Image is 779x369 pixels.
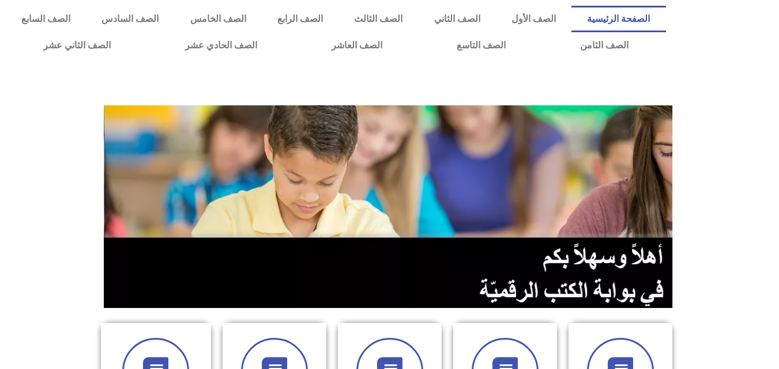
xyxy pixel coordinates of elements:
[262,6,338,32] a: الصف الرابع
[175,6,262,32] a: الصف الخامس
[419,32,543,59] a: الصف التاسع
[294,32,419,59] a: الصف العاشر
[338,6,418,32] a: الصف الثالث
[419,6,496,32] a: الصف الثاني
[496,6,571,32] a: الصف الأول
[543,32,665,59] a: الصف الثامن
[571,6,665,32] a: الصفحة الرئيسية
[148,32,294,59] a: الصف الحادي عشر
[6,6,86,32] a: الصف السابع
[6,32,148,59] a: الصف الثاني عشر
[86,6,174,32] a: الصف السادس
